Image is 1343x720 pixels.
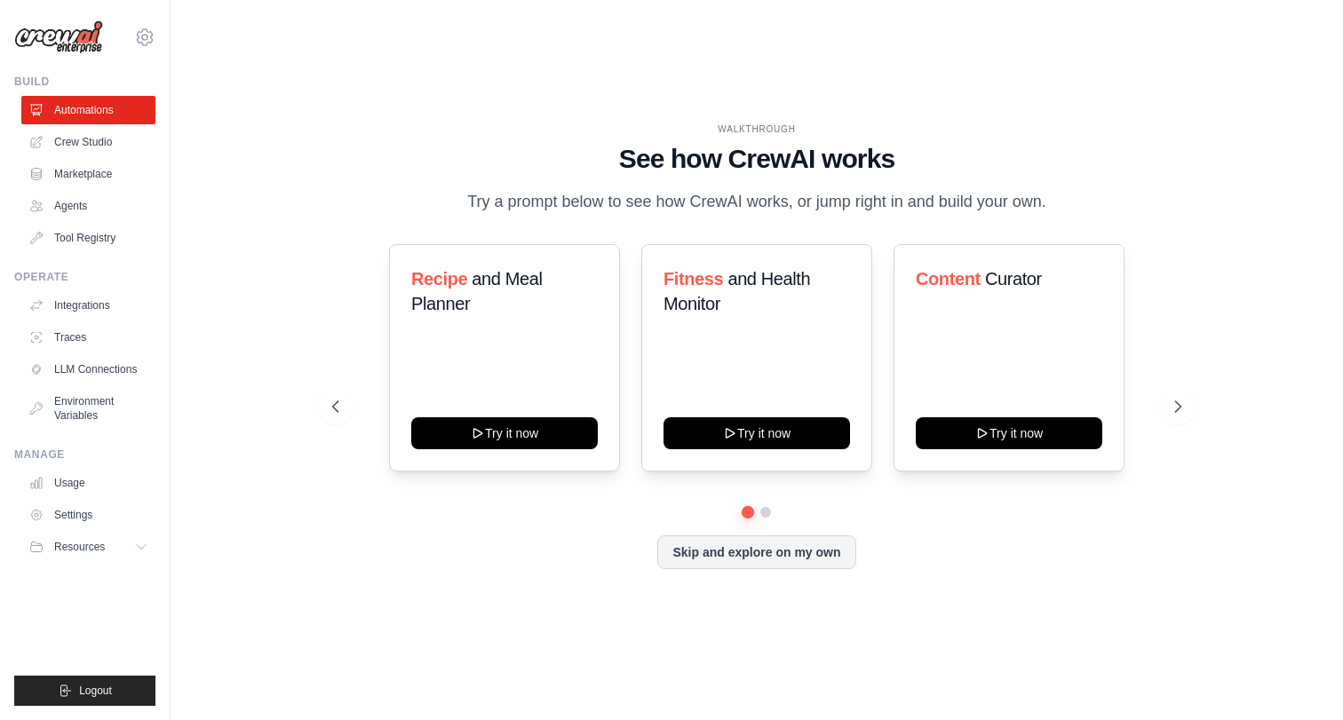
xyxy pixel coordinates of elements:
a: Tool Registry [21,224,155,252]
span: and Meal Planner [411,269,542,313]
button: Try it now [664,417,850,449]
a: Integrations [21,291,155,320]
button: Skip and explore on my own [657,535,855,569]
iframe: Chat Widget [1254,635,1343,720]
div: Operate [14,270,155,284]
span: Content [916,269,981,289]
span: and Health Monitor [664,269,810,313]
span: Resources [54,540,105,554]
button: Try it now [916,417,1102,449]
a: Agents [21,192,155,220]
h1: See how CrewAI works [332,143,1182,175]
div: Manage [14,447,155,462]
a: Usage [21,469,155,497]
a: Crew Studio [21,128,155,156]
span: Fitness [664,269,723,289]
button: Logout [14,676,155,706]
span: Curator [985,269,1042,289]
a: Automations [21,96,155,124]
div: WALKTHROUGH [332,123,1182,136]
a: Environment Variables [21,387,155,430]
img: Logo [14,20,103,54]
p: Try a prompt below to see how CrewAI works, or jump right in and build your own. [458,189,1055,215]
span: Logout [79,684,112,698]
span: Recipe [411,269,467,289]
a: LLM Connections [21,355,155,384]
a: Traces [21,323,155,352]
div: Build [14,75,155,89]
button: Resources [21,533,155,561]
a: Marketplace [21,160,155,188]
button: Try it now [411,417,598,449]
a: Settings [21,501,155,529]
